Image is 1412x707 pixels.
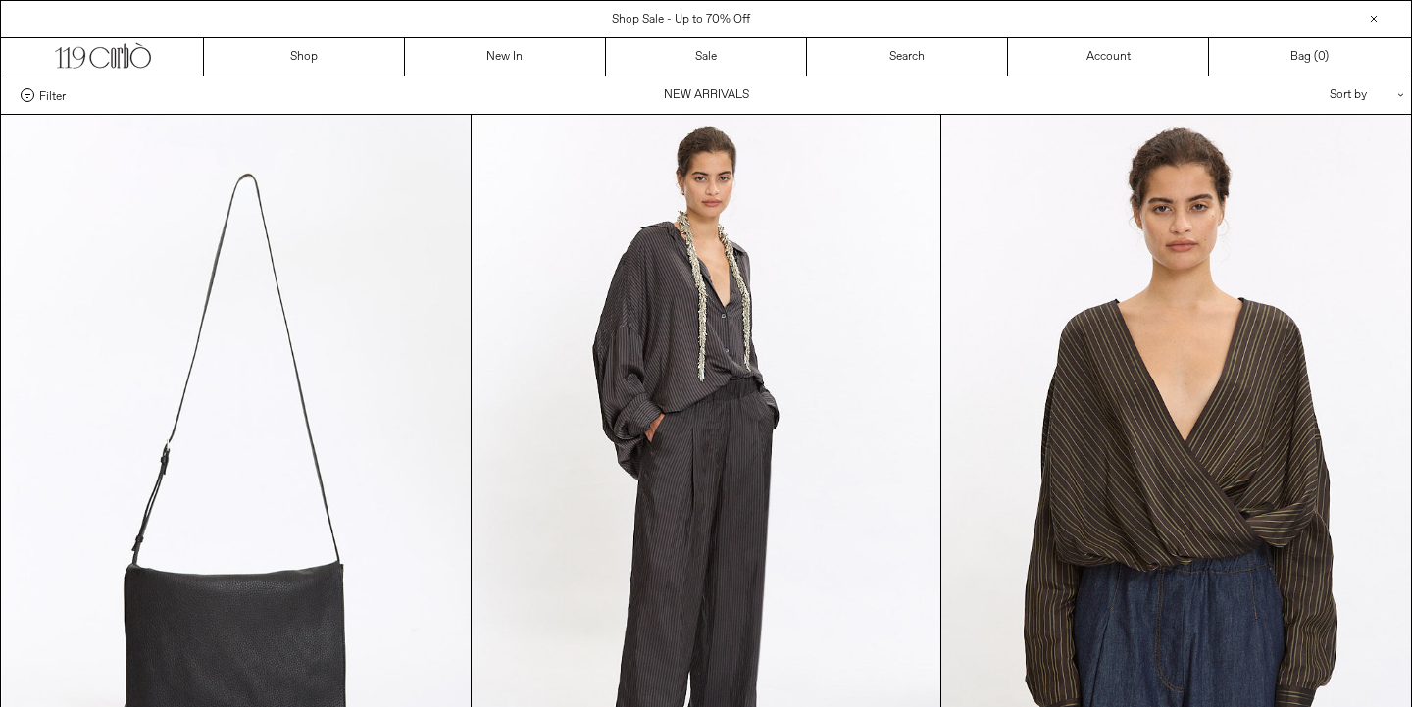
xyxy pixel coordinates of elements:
[1318,49,1325,65] span: 0
[1008,38,1209,76] a: Account
[807,38,1008,76] a: Search
[606,38,807,76] a: Sale
[204,38,405,76] a: Shop
[39,88,66,102] span: Filter
[405,38,606,76] a: New In
[1215,76,1391,114] div: Sort by
[612,12,750,27] a: Shop Sale - Up to 70% Off
[1318,48,1329,66] span: )
[1209,38,1410,76] a: Bag ()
